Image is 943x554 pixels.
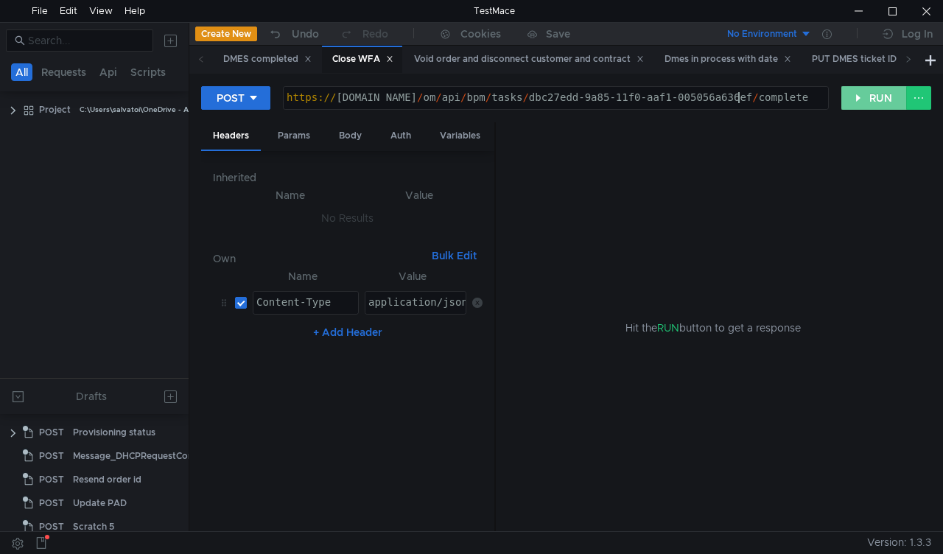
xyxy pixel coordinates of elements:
button: All [11,63,32,81]
span: POST [39,469,64,491]
div: Drafts [76,388,107,405]
button: RUN [841,86,907,110]
input: Search... [28,32,144,49]
button: Redo [329,23,399,45]
h6: Inherited [213,169,483,186]
span: RUN [657,321,679,334]
div: Params [266,122,322,150]
h6: Own [213,250,426,267]
button: + Add Header [307,323,388,341]
div: POST [217,90,245,106]
button: Scripts [126,63,170,81]
div: Cookies [460,25,501,43]
div: PUT DMES ticket ID [812,52,910,67]
button: Create New [195,27,257,41]
div: Redo [362,25,388,43]
div: Void order and disconnect customer and contract [414,52,644,67]
button: Api [95,63,122,81]
span: POST [39,421,64,443]
div: Message_DHCPRequestCompleted [73,445,224,467]
div: No Environment [727,27,797,41]
div: Headers [201,122,261,151]
div: Scratch 5 [73,516,114,538]
div: Log In [902,25,933,43]
button: Bulk Edit [426,247,483,264]
div: Update PAD [73,492,127,514]
div: Dmes in process with date [665,52,791,67]
button: Requests [37,63,91,81]
nz-embed-empty: No Results [321,211,374,225]
div: Resend order id [73,469,141,491]
div: C:\Users\salvatoi\OneDrive - AMDOCS\Backup Folders\Documents\testmace\Project [80,99,378,121]
th: Name [247,267,359,285]
div: Provisioning status [73,421,155,443]
div: Project [39,99,71,121]
div: DMES completed [223,52,312,67]
span: POST [39,516,64,538]
span: Version: 1.3.3 [867,532,931,553]
div: Auth [379,122,423,150]
th: Name [225,186,356,204]
div: Variables [428,122,492,150]
div: Close WFA [332,52,393,67]
div: Body [327,122,374,150]
button: POST [201,86,270,110]
div: Undo [292,25,319,43]
button: Undo [257,23,329,45]
span: Hit the button to get a response [625,320,801,336]
th: Value [356,186,483,204]
span: POST [39,445,64,467]
span: POST [39,492,64,514]
th: Value [359,267,466,285]
div: Save [546,29,570,39]
button: No Environment [709,22,812,46]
